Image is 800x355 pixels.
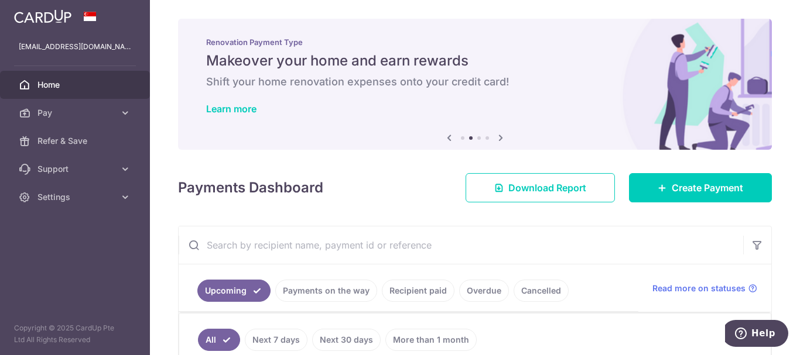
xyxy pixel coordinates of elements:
[178,19,772,150] img: Renovation banner
[206,37,744,47] p: Renovation Payment Type
[275,280,377,302] a: Payments on the way
[514,280,569,302] a: Cancelled
[178,177,323,198] h4: Payments Dashboard
[206,75,744,89] h6: Shift your home renovation expenses onto your credit card!
[652,282,746,294] span: Read more on statuses
[672,181,743,195] span: Create Payment
[37,135,115,147] span: Refer & Save
[508,181,586,195] span: Download Report
[197,280,271,302] a: Upcoming
[179,226,743,264] input: Search by recipient name, payment id or reference
[19,41,131,53] p: [EMAIL_ADDRESS][DOMAIN_NAME]
[37,191,115,203] span: Settings
[198,329,240,351] a: All
[14,9,71,23] img: CardUp
[245,329,307,351] a: Next 7 days
[312,329,381,351] a: Next 30 days
[725,320,788,349] iframe: Opens a widget where you can find more information
[206,103,257,115] a: Learn more
[382,280,454,302] a: Recipient paid
[37,79,115,91] span: Home
[385,329,477,351] a: More than 1 month
[629,173,772,202] a: Create Payment
[652,282,757,294] a: Read more on statuses
[37,163,115,175] span: Support
[37,107,115,119] span: Pay
[466,173,615,202] a: Download Report
[206,51,744,70] h5: Makeover your home and earn rewards
[459,280,509,302] a: Overdue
